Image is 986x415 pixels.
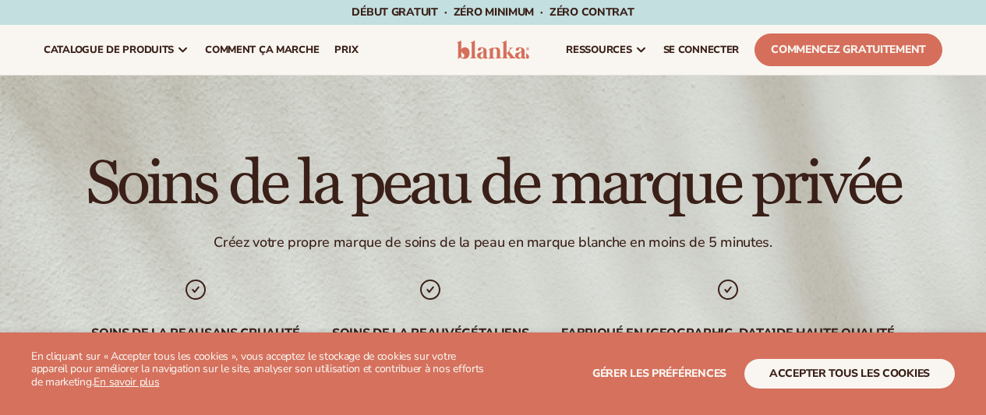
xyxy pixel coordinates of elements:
[656,25,747,75] a: SE CONNECTER
[204,325,299,342] font: sans cruauté
[332,325,445,342] font: Soins de la peau
[771,42,926,57] font: Commencez gratuitement
[44,43,174,57] font: catalogue de produits
[334,43,358,57] font: prix
[197,25,327,75] a: Comment ça marche
[457,40,530,59] img: logo
[444,5,447,19] font: ·
[558,25,655,75] a: ressources
[744,359,955,389] button: accepter tous les cookies
[566,43,631,57] font: ressources
[561,325,776,342] font: Fabriqué en [GEOGRAPHIC_DATA]
[540,5,543,19] font: ·
[550,5,634,19] font: ZÉRO contrat
[31,349,484,390] font: En cliquant sur « Accepter tous les cookies », vous acceptez le stockage de cookies sur votre app...
[214,233,772,251] font: Créez votre propre marque de soins de la peau en marque blanche en moins de 5 minutes.
[592,366,726,381] font: Gérer les préférences
[663,43,740,57] font: SE CONNECTER
[454,5,535,19] font: ZÉRO minimum
[86,146,901,222] font: Soins de la peau de marque privée
[91,325,204,342] font: Soins de la peau
[445,325,528,342] font: végétaliens
[205,43,319,57] font: Comment ça marche
[769,366,930,381] font: accepter tous les cookies
[36,25,197,75] a: catalogue de produits
[755,33,942,66] a: Commencez gratuitement
[327,25,366,75] a: prix
[352,5,437,19] font: Début gratuit
[592,359,726,389] button: Gérer les préférences
[776,325,895,342] font: de haute qualité
[94,375,159,389] a: En savoir plus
